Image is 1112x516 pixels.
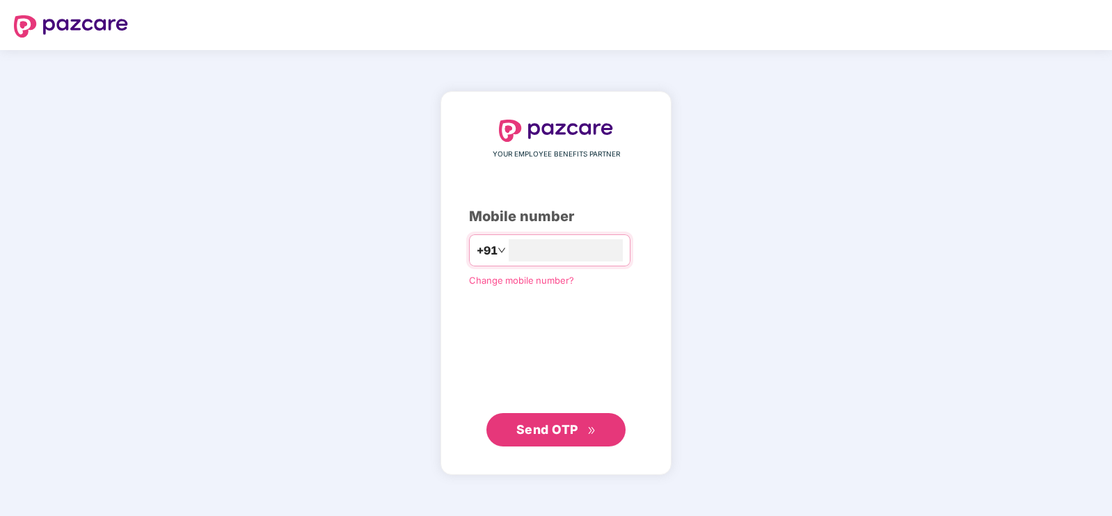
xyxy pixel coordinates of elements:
[493,149,620,160] span: YOUR EMPLOYEE BENEFITS PARTNER
[14,15,128,38] img: logo
[499,120,613,142] img: logo
[469,275,574,286] a: Change mobile number?
[516,422,578,437] span: Send OTP
[498,246,506,255] span: down
[587,426,596,435] span: double-right
[477,242,498,259] span: +91
[469,206,643,227] div: Mobile number
[486,413,626,446] button: Send OTPdouble-right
